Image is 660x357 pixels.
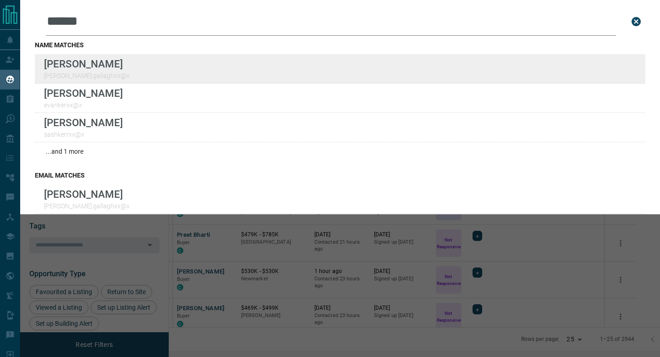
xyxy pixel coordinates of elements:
p: [PERSON_NAME] [44,87,123,99]
p: [PERSON_NAME].gallaghxx@x [44,202,130,210]
p: [PERSON_NAME].gallaghxx@x [44,72,130,79]
div: ...and 1 more [35,142,645,161]
p: [PERSON_NAME] [44,58,130,70]
h3: name matches [35,41,645,49]
button: close search bar [627,12,645,31]
h3: email matches [35,172,645,179]
p: [PERSON_NAME] [44,188,130,200]
p: evankerxx@x [44,101,123,109]
p: [PERSON_NAME] [44,117,123,128]
p: sashkerrxx@x [44,131,123,138]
